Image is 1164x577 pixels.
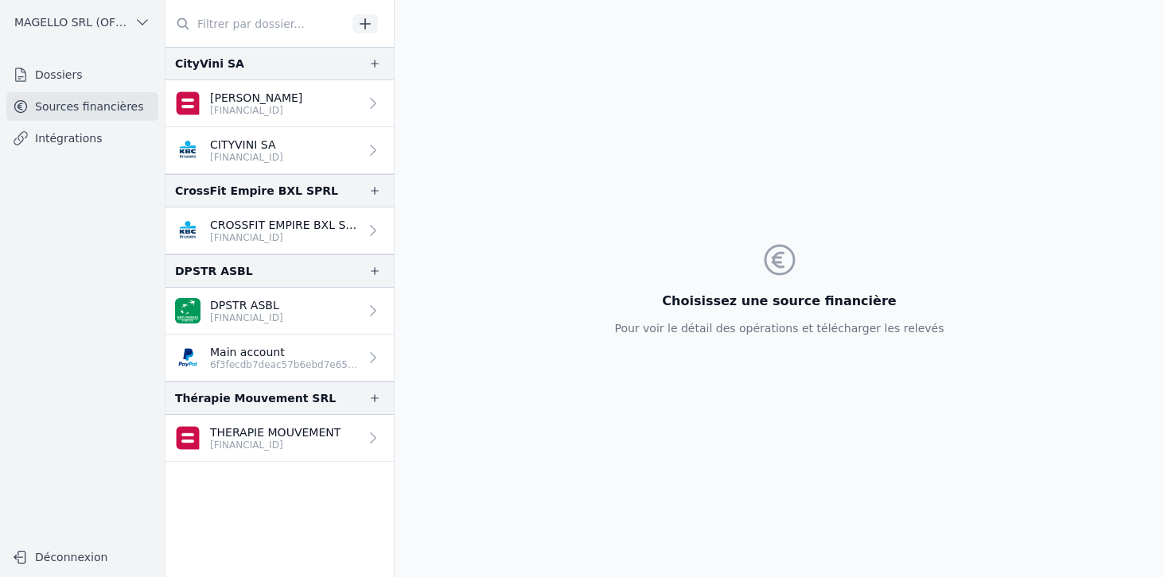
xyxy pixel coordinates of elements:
input: Filtrer par dossier... [165,10,347,38]
p: [FINANCIAL_ID] [210,439,341,451]
p: [FINANCIAL_ID] [210,104,302,117]
a: CITYVINI SA [FINANCIAL_ID] [165,127,394,174]
p: DPSTR ASBL [210,297,283,313]
div: Thérapie Mouvement SRL [175,389,336,408]
a: DPSTR ASBL [FINANCIAL_ID] [165,288,394,335]
a: Intégrations [6,124,158,153]
a: Sources financières [6,92,158,121]
h3: Choisissez une source financière [614,292,944,311]
p: [FINANCIAL_ID] [210,231,359,244]
p: Pour voir le détail des opérations et télécharger les relevés [614,320,944,336]
a: Main account 6f3fecdb7deac57b6ebd7e6514363c13 [165,335,394,381]
img: BNP_BE_BUSINESS_GEBABEBB.png [175,298,200,323]
div: CityVini SA [175,54,244,73]
p: THERAPIE MOUVEMENT [210,424,341,440]
p: [FINANCIAL_ID] [210,312,283,324]
img: belfius-1.png [175,91,200,116]
p: [FINANCIAL_ID] [210,151,283,164]
div: DPSTR ASBL [175,261,253,281]
p: CROSSFIT EMPIRE BXL SRL [210,217,359,233]
a: [PERSON_NAME] [FINANCIAL_ID] [165,80,394,127]
p: 6f3fecdb7deac57b6ebd7e6514363c13 [210,358,359,371]
a: THERAPIE MOUVEMENT [FINANCIAL_ID] [165,415,394,462]
img: PAYPAL_PPLXLULL.png [175,345,200,370]
p: Main account [210,344,359,360]
span: MAGELLO SRL (OFFICIEL) [14,14,128,30]
img: KBC_BRUSSELS_KREDBEBB.png [175,218,200,243]
button: MAGELLO SRL (OFFICIEL) [6,10,158,35]
button: Déconnexion [6,544,158,570]
img: KBC_BRUSSELS_KREDBEBB.png [175,137,200,163]
div: CrossFit Empire BXL SPRL [175,181,338,200]
a: CROSSFIT EMPIRE BXL SRL [FINANCIAL_ID] [165,207,394,254]
p: [PERSON_NAME] [210,90,302,106]
img: belfius.png [175,425,200,451]
p: CITYVINI SA [210,137,283,153]
a: Dossiers [6,60,158,89]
